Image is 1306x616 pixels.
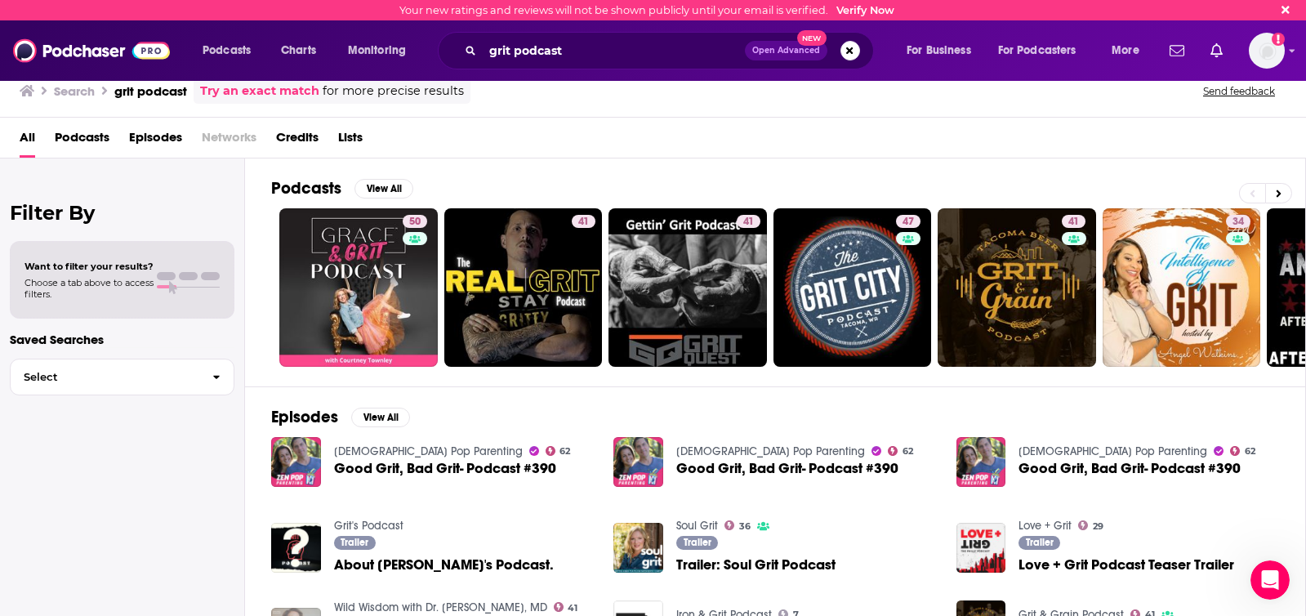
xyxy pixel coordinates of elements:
[903,448,913,455] span: 62
[25,261,154,272] span: Want to filter your results?
[956,523,1006,573] img: Love + Grit Podcast Teaser Trailer
[752,47,820,55] span: Open Advanced
[1026,538,1054,547] span: Trailer
[1226,215,1250,228] a: 34
[334,462,556,475] a: Good Grit, Bad Grit- Podcast #390
[20,124,35,158] a: All
[724,520,751,530] a: 36
[271,178,413,199] a: PodcastsView All
[337,38,427,64] button: open menu
[351,408,410,427] button: View All
[1103,208,1261,367] a: 34
[1198,84,1280,98] button: Send feedback
[1062,215,1085,228] a: 41
[409,214,421,230] span: 50
[281,39,316,62] span: Charts
[334,444,523,458] a: Zen Pop Parenting
[554,602,578,612] a: 41
[684,538,711,547] span: Trailer
[1078,520,1103,530] a: 29
[797,30,827,46] span: New
[338,124,363,158] span: Lists
[572,215,595,228] a: 41
[987,38,1100,64] button: open menu
[743,214,754,230] span: 41
[444,208,603,367] a: 41
[938,208,1096,367] a: 41
[271,523,321,573] a: About Grit's Podcast.
[1112,39,1139,62] span: More
[1019,444,1207,458] a: Zen Pop Parenting
[276,124,319,158] a: Credits
[676,558,836,572] a: Trailer: Soul Grit Podcast
[323,82,464,100] span: for more precise results
[896,215,920,228] a: 47
[334,558,554,572] a: About Grit's Podcast.
[341,538,368,547] span: Trailer
[1249,33,1285,69] img: User Profile
[1250,560,1290,600] iframe: Intercom live chat
[578,214,589,230] span: 41
[676,462,898,475] a: Good Grit, Bad Grit- Podcast #390
[613,437,663,487] img: Good Grit, Bad Grit- Podcast #390
[1019,462,1241,475] a: Good Grit, Bad Grit- Podcast #390
[453,32,889,69] div: Search podcasts, credits, & more...
[836,4,894,16] a: Verify Now
[1245,448,1255,455] span: 62
[1249,33,1285,69] button: Show profile menu
[114,83,187,99] h3: grit podcast
[55,124,109,158] a: Podcasts
[676,519,718,533] a: Soul Grit
[737,215,760,228] a: 41
[399,4,894,16] div: Your new ratings and reviews will not be shown publicly until your email is verified.
[271,407,410,427] a: EpisodesView All
[1163,37,1191,65] a: Show notifications dropdown
[613,523,663,573] img: Trailer: Soul Grit Podcast
[998,39,1076,62] span: For Podcasters
[745,41,827,60] button: Open AdvancedNew
[895,38,992,64] button: open menu
[1249,33,1285,69] span: Logged in as DanHaggerty
[483,38,745,64] input: Search podcasts, credits, & more...
[10,332,234,347] p: Saved Searches
[334,519,403,533] a: Grit's Podcast
[10,201,234,225] h2: Filter By
[1204,37,1229,65] a: Show notifications dropdown
[270,38,326,64] a: Charts
[773,208,932,367] a: 47
[13,35,170,66] img: Podchaser - Follow, Share and Rate Podcasts
[200,82,319,100] a: Try an exact match
[676,444,865,458] a: Zen Pop Parenting
[1272,33,1285,46] svg: Email not verified
[271,437,321,487] a: Good Grit, Bad Grit- Podcast #390
[271,407,338,427] h2: Episodes
[202,124,256,158] span: Networks
[334,558,554,572] span: About [PERSON_NAME]'s Podcast.
[11,372,199,382] span: Select
[1232,214,1244,230] span: 34
[559,448,570,455] span: 62
[608,208,767,367] a: 41
[1230,446,1255,456] a: 62
[739,523,751,530] span: 36
[10,359,234,395] button: Select
[1019,519,1072,533] a: Love + Grit
[403,215,427,228] a: 50
[129,124,182,158] a: Episodes
[334,600,547,614] a: Wild Wisdom with Dr. Patricia Mills, MD
[956,437,1006,487] img: Good Grit, Bad Grit- Podcast #390
[1019,558,1234,572] a: Love + Grit Podcast Teaser Trailer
